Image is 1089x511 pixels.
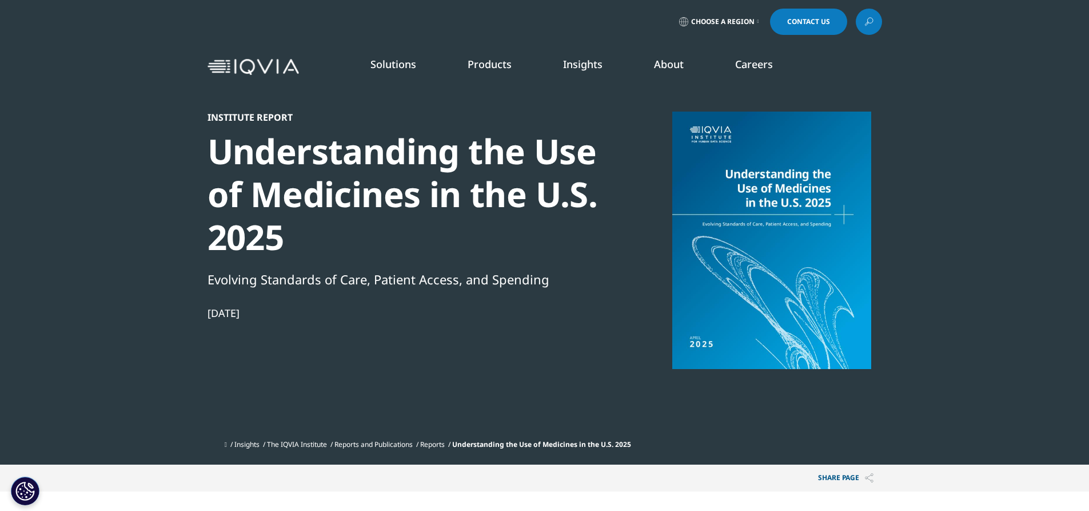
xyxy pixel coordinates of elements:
[735,57,773,71] a: Careers
[654,57,684,71] a: About
[208,130,600,259] div: Understanding the Use of Medicines in the U.S. 2025
[865,473,873,483] img: Share PAGE
[267,439,327,449] a: The IQVIA Institute
[452,439,631,449] span: Understanding the Use of Medicines in the U.S. 2025
[420,439,445,449] a: Reports
[809,465,882,492] p: Share PAGE
[691,17,755,26] span: Choose a Region
[208,112,600,123] div: Institute Report
[468,57,512,71] a: Products
[11,477,39,505] button: Cookies Settings
[563,57,603,71] a: Insights
[304,40,882,94] nav: Primary
[208,270,600,289] div: Evolving Standards of Care, Patient Access, and Spending
[208,306,600,320] div: [DATE]
[234,439,260,449] a: Insights
[809,465,882,492] button: Share PAGEShare PAGE
[334,439,413,449] a: Reports and Publications
[208,59,299,76] img: IQVIA Healthcare Information Technology and Pharma Clinical Research Company
[370,57,416,71] a: Solutions
[787,18,830,25] span: Contact Us
[770,9,847,35] a: Contact Us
